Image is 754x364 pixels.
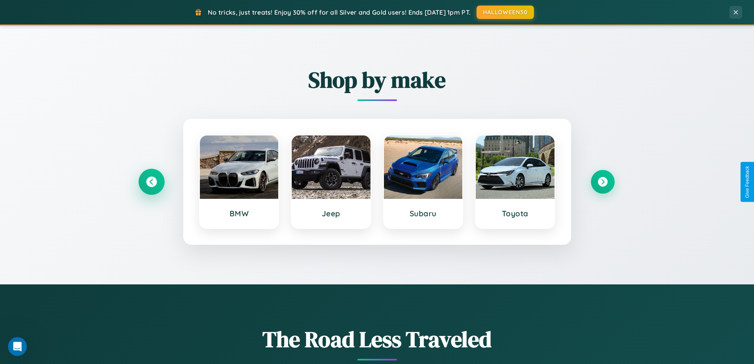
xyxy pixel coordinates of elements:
[8,337,27,356] iframe: Intercom live chat
[140,65,615,95] h2: Shop by make
[140,324,615,354] h1: The Road Less Traveled
[484,209,547,218] h3: Toyota
[745,166,750,198] div: Give Feedback
[300,209,363,218] h3: Jeep
[208,8,471,16] span: No tricks, just treats! Enjoy 30% off for all Silver and Gold users! Ends [DATE] 1pm PT.
[392,209,455,218] h3: Subaru
[477,6,534,19] button: HALLOWEEN30
[208,209,271,218] h3: BMW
